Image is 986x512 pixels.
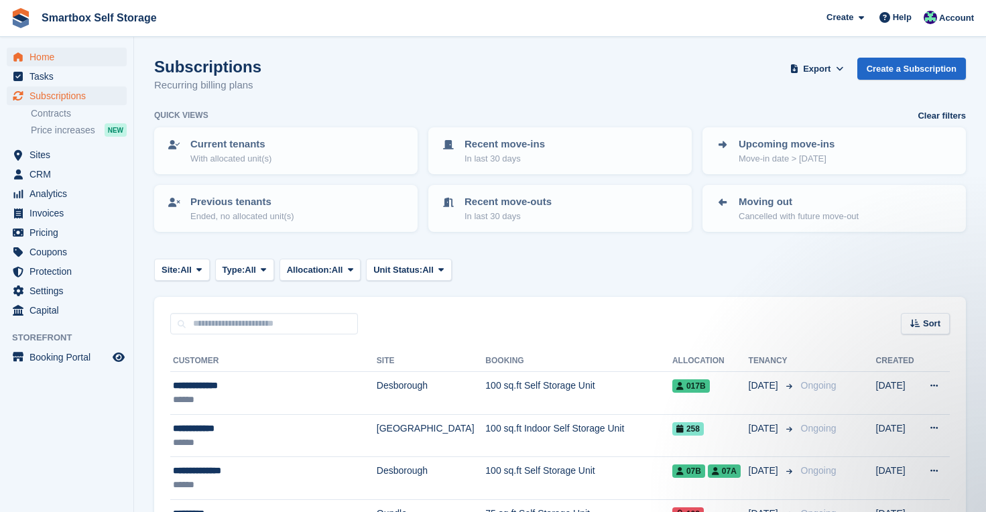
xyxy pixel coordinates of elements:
[876,414,919,457] td: [DATE]
[876,372,919,415] td: [DATE]
[923,317,940,330] span: Sort
[876,457,919,500] td: [DATE]
[918,109,966,123] a: Clear filters
[7,301,127,320] a: menu
[749,422,781,436] span: [DATE]
[162,263,180,277] span: Site:
[29,67,110,86] span: Tasks
[287,263,332,277] span: Allocation:
[430,186,690,231] a: Recent move-outs In last 30 days
[704,129,965,173] a: Upcoming move-ins Move-in date > [DATE]
[29,348,110,367] span: Booking Portal
[29,184,110,203] span: Analytics
[801,423,837,434] span: Ongoing
[749,379,781,393] span: [DATE]
[7,145,127,164] a: menu
[465,152,545,166] p: In last 30 days
[29,48,110,66] span: Home
[190,210,294,223] p: Ended, no allocated unit(s)
[29,223,110,242] span: Pricing
[245,263,256,277] span: All
[31,124,95,137] span: Price increases
[31,123,127,137] a: Price increases NEW
[215,259,274,281] button: Type: All
[156,186,416,231] a: Previous tenants Ended, no allocated unit(s)
[7,204,127,222] a: menu
[7,243,127,261] a: menu
[29,301,110,320] span: Capital
[29,86,110,105] span: Subscriptions
[893,11,912,24] span: Help
[672,464,705,478] span: 07B
[672,350,749,372] th: Allocation
[7,184,127,203] a: menu
[190,194,294,210] p: Previous tenants
[7,48,127,66] a: menu
[373,263,422,277] span: Unit Status:
[857,58,966,80] a: Create a Subscription
[7,281,127,300] a: menu
[223,263,245,277] span: Type:
[31,107,127,120] a: Contracts
[485,372,672,415] td: 100 sq.ft Self Storage Unit
[111,349,127,365] a: Preview store
[377,372,486,415] td: Desborough
[29,243,110,261] span: Coupons
[154,78,261,93] p: Recurring billing plans
[708,464,741,478] span: 07A
[485,457,672,500] td: 100 sq.ft Self Storage Unit
[465,137,545,152] p: Recent move-ins
[801,380,837,391] span: Ongoing
[876,350,919,372] th: Created
[739,152,835,166] p: Move-in date > [DATE]
[924,11,937,24] img: Roger Canham
[801,465,837,476] span: Ongoing
[29,165,110,184] span: CRM
[170,350,377,372] th: Customer
[154,58,261,76] h1: Subscriptions
[180,263,192,277] span: All
[7,165,127,184] a: menu
[939,11,974,25] span: Account
[485,414,672,457] td: 100 sq.ft Indoor Self Storage Unit
[739,194,859,210] p: Moving out
[377,457,486,500] td: Desborough
[7,86,127,105] a: menu
[7,223,127,242] a: menu
[739,210,859,223] p: Cancelled with future move-out
[749,350,796,372] th: Tenancy
[29,262,110,281] span: Protection
[29,145,110,164] span: Sites
[154,259,210,281] button: Site: All
[190,137,271,152] p: Current tenants
[11,8,31,28] img: stora-icon-8386f47178a22dfd0bd8f6a31ec36ba5ce8667c1dd55bd0f319d3a0aa187defe.svg
[739,137,835,152] p: Upcoming move-ins
[105,123,127,137] div: NEW
[190,152,271,166] p: With allocated unit(s)
[788,58,847,80] button: Export
[280,259,361,281] button: Allocation: All
[154,109,208,121] h6: Quick views
[422,263,434,277] span: All
[366,259,451,281] button: Unit Status: All
[749,464,781,478] span: [DATE]
[826,11,853,24] span: Create
[12,331,133,344] span: Storefront
[7,348,127,367] a: menu
[430,129,690,173] a: Recent move-ins In last 30 days
[704,186,965,231] a: Moving out Cancelled with future move-out
[156,129,416,173] a: Current tenants With allocated unit(s)
[672,422,704,436] span: 258
[377,350,486,372] th: Site
[29,281,110,300] span: Settings
[465,210,552,223] p: In last 30 days
[485,350,672,372] th: Booking
[29,204,110,222] span: Invoices
[803,62,830,76] span: Export
[36,7,162,29] a: Smartbox Self Storage
[672,379,710,393] span: 017B
[465,194,552,210] p: Recent move-outs
[7,67,127,86] a: menu
[332,263,343,277] span: All
[377,414,486,457] td: [GEOGRAPHIC_DATA]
